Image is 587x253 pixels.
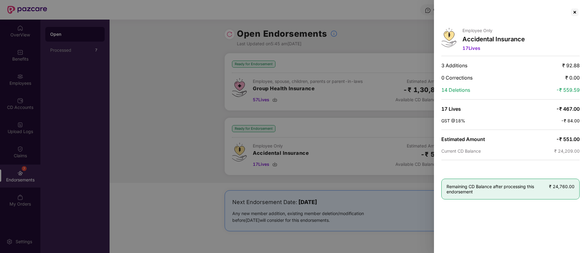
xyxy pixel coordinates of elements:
[441,106,461,112] span: 17 Lives
[441,136,485,142] span: Estimated Amount
[441,87,470,93] span: 14 Deletions
[441,148,481,154] span: Current CD Balance
[556,87,580,93] span: -₹ 559.59
[565,75,580,81] span: ₹ 0.00
[556,136,580,142] span: -₹ 551.00
[549,184,574,189] span: ₹ 24,760.00
[462,28,525,33] p: Employee Only
[441,62,467,69] span: 3 Additions
[441,28,456,47] img: svg+xml;base64,PHN2ZyB4bWxucz0iaHR0cDovL3d3dy53My5vcmcvMjAwMC9zdmciIHdpZHRoPSI0OS4zMjEiIGhlaWdodD...
[556,106,580,112] span: -₹ 467.00
[562,62,580,69] span: ₹ 92.88
[447,184,549,194] span: Remaining CD Balance after processing this endorsement
[441,75,473,81] span: 0 Corrections
[441,118,465,123] span: GST @18%
[462,35,525,43] p: Accidental Insurance
[462,45,480,51] span: 17 Lives
[554,148,580,154] span: ₹ 24,209.00
[561,118,580,123] span: -₹ 84.00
